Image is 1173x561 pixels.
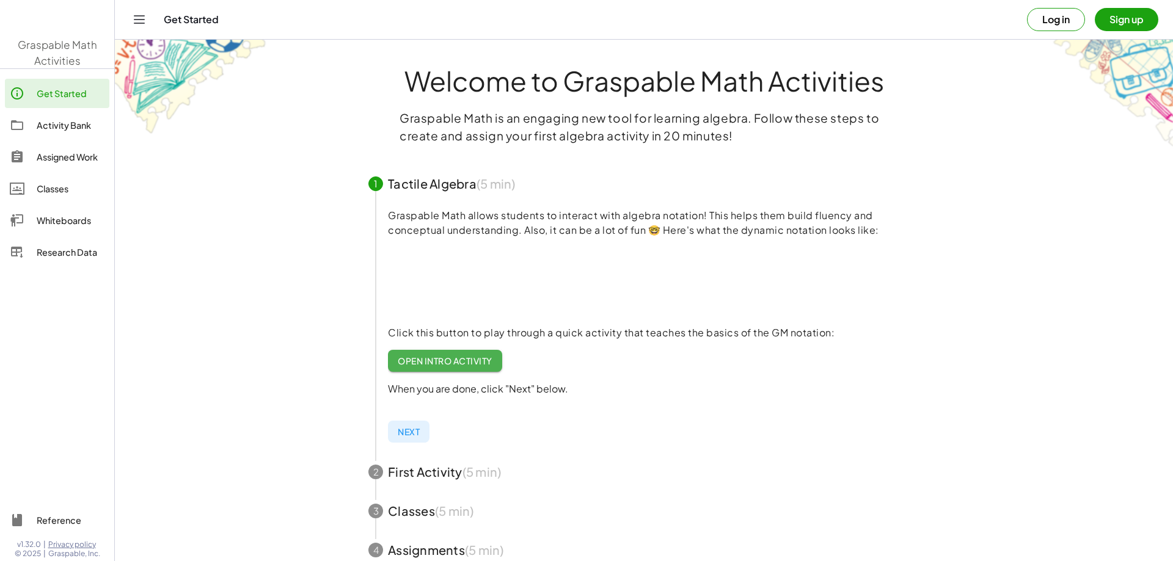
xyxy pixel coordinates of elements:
a: Whiteboards [5,206,109,235]
button: Toggle navigation [130,10,149,29]
p: When you are done, click "Next" below. [388,382,919,396]
span: | [43,540,46,549]
button: Next [388,421,429,443]
span: Open Intro Activity [398,355,492,366]
p: Click this button to play through a quick activity that teaches the basics of the GM notation: [388,325,919,340]
span: | [43,549,46,559]
a: Open Intro Activity [388,350,502,372]
div: Activity Bank [37,118,104,132]
div: Get Started [37,86,104,101]
div: 1 [368,176,383,191]
a: Classes [5,174,109,203]
a: Activity Bank [5,110,109,140]
button: 1Tactile Algebra(5 min) [354,164,934,203]
span: Graspable, Inc. [48,549,100,559]
div: Classes [37,181,104,196]
span: Graspable Math Activities [18,38,97,67]
button: Log in [1027,8,1085,31]
a: Research Data [5,237,109,267]
div: 3 [368,504,383,518]
a: Assigned Work [5,142,109,172]
p: Graspable Math is an engaging new tool for learning algebra. Follow these steps to create and ass... [400,109,888,145]
div: 4 [368,543,383,557]
a: Reference [5,505,109,535]
a: Privacy policy [48,540,100,549]
span: © 2025 [15,549,41,559]
button: Sign up [1095,8,1158,31]
div: Assigned Work [37,150,104,164]
h1: Welcome to Graspable Math Activities [346,67,942,95]
div: Whiteboards [37,213,104,228]
button: 2First Activity(5 min) [354,452,934,491]
div: Reference [37,513,104,527]
a: Get Started [5,79,109,108]
span: v1.32.0 [17,540,41,549]
p: Graspable Math allows students to interact with algebra notation! This helps them build fluency a... [388,208,919,237]
span: Next [398,426,420,437]
div: Research Data [37,245,104,259]
video: What is this? This is dynamic math notation. Dynamic math notation plays a central role in how Gr... [388,235,571,327]
div: 2 [368,465,383,479]
button: 3Classes(5 min) [354,491,934,530]
img: get-started-bg-ul-Ceg4j33I.png [115,38,268,136]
